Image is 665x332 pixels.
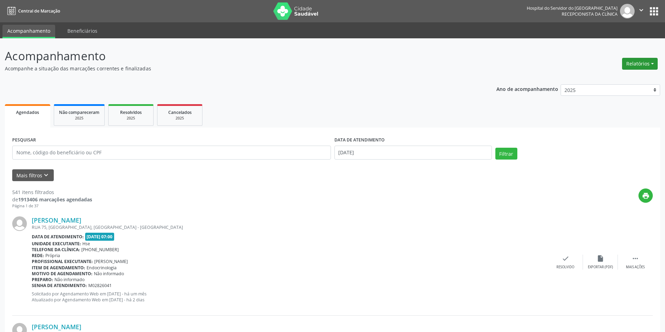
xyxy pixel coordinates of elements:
span: Hse [82,241,90,247]
b: Motivo de agendamento: [32,271,93,277]
b: Rede: [32,253,44,258]
button: Relatórios [622,58,658,70]
div: de [12,196,92,203]
div: Mais ações [626,265,645,270]
button:  [635,4,648,18]
span: Cancelados [168,109,192,115]
span: Endocrinologia [87,265,117,271]
span: Não informado [94,271,124,277]
img: img [12,216,27,231]
b: Senha de atendimento: [32,283,87,288]
a: [PERSON_NAME] [32,323,81,331]
img: img [620,4,635,18]
a: Beneficiários [62,25,102,37]
b: Profissional executante: [32,258,93,264]
strong: 1913406 marcações agendadas [18,196,92,203]
div: Página 1 de 37 [12,203,92,209]
input: Nome, código do beneficiário ou CPF [12,146,331,160]
div: Resolvido [556,265,574,270]
p: Acompanhe a situação das marcações correntes e finalizadas [5,65,464,72]
b: Item de agendamento: [32,265,85,271]
span: [PHONE_NUMBER] [81,247,119,253]
button: Mais filtroskeyboard_arrow_down [12,169,54,182]
div: 2025 [162,116,197,121]
i:  [631,255,639,262]
span: [PERSON_NAME] [94,258,128,264]
i: keyboard_arrow_down [42,171,50,179]
button: print [638,188,653,203]
button: Filtrar [495,148,517,160]
span: Central de Marcação [18,8,60,14]
b: Data de atendimento: [32,234,84,240]
label: DATA DE ATENDIMENTO [334,135,385,146]
p: Solicitado por Agendamento Web em [DATE] - há um mês Atualizado por Agendamento Web em [DATE] - h... [32,291,548,303]
p: Acompanhamento [5,47,464,65]
a: [PERSON_NAME] [32,216,81,224]
b: Telefone da clínica: [32,247,80,253]
div: 541 itens filtrados [12,188,92,196]
i: insert_drive_file [597,255,604,262]
input: Selecione um intervalo [334,146,492,160]
span: Própria [45,253,60,258]
span: M02826041 [88,283,112,288]
button: apps [648,5,660,17]
div: Hospital do Servidor do [GEOGRAPHIC_DATA] [527,5,618,11]
div: Exportar (PDF) [588,265,613,270]
i:  [637,6,645,14]
label: PESQUISAR [12,135,36,146]
a: Acompanhamento [2,25,55,38]
i: check [562,255,569,262]
div: 2025 [113,116,148,121]
b: Preparo: [32,277,53,283]
i: print [642,192,650,200]
div: 2025 [59,116,99,121]
p: Ano de acompanhamento [496,84,558,93]
span: [DATE] 07:00 [85,233,114,241]
span: Não compareceram [59,109,99,115]
a: Central de Marcação [5,5,60,17]
span: Agendados [16,109,39,115]
span: Recepcionista da clínica [562,11,618,17]
b: Unidade executante: [32,241,81,247]
span: Resolvidos [120,109,142,115]
span: Não informado [54,277,84,283]
div: RUA 75, [GEOGRAPHIC_DATA], [GEOGRAPHIC_DATA] - [GEOGRAPHIC_DATA] [32,224,548,230]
